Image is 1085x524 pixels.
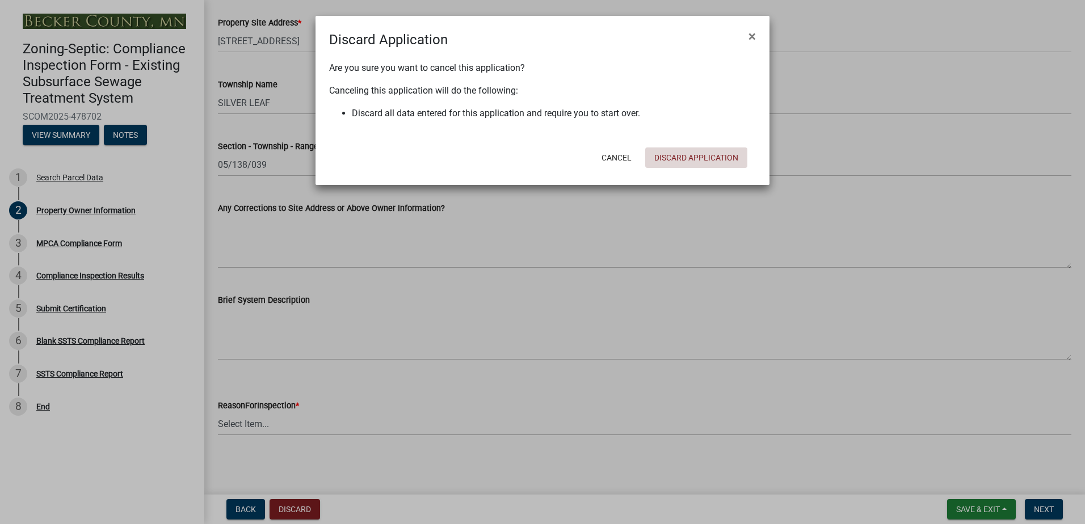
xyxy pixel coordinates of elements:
p: Are you sure you want to cancel this application? [329,61,756,75]
h4: Discard Application [329,29,448,50]
button: Cancel [592,147,641,168]
button: Close [739,20,765,52]
li: Discard all data entered for this application and require you to start over. [352,107,756,120]
button: Discard Application [645,147,747,168]
span: × [748,28,756,44]
p: Canceling this application will do the following: [329,84,756,98]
